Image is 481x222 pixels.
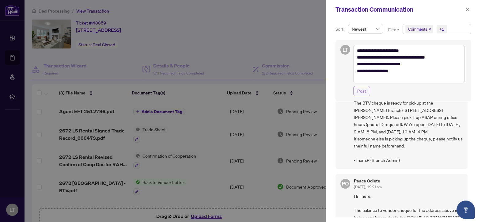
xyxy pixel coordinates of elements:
button: Post [353,86,370,96]
p: Sort: [335,26,346,33]
span: PO [342,179,349,188]
span: close [465,7,469,12]
div: Transaction Communication [335,5,463,14]
span: Comments [405,25,433,33]
span: Newest [352,24,380,33]
span: LT [343,45,348,54]
button: Open asap [456,201,475,219]
div: +1 [439,26,444,32]
span: Post [357,86,366,96]
span: [DATE], 12:21pm [354,185,382,189]
span: The BTV cheque is ready for pickup at the [PERSON_NAME] Branch ([STREET_ADDRESS][PERSON_NAME]). P... [354,99,463,164]
h5: Peace Odiete [354,179,382,183]
span: close [428,28,431,31]
p: Filter: [388,26,400,33]
span: Comments [408,26,427,32]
